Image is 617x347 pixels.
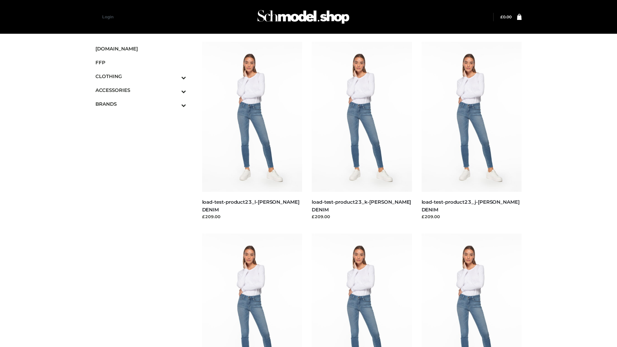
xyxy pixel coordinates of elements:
span: CLOTHING [95,73,186,80]
span: £ [500,14,503,19]
span: [DOMAIN_NAME] [95,45,186,52]
button: Toggle Submenu [164,83,186,97]
a: [DOMAIN_NAME] [95,42,186,56]
a: load-test-product23_j-[PERSON_NAME] DENIM [422,199,520,212]
a: load-test-product23_l-[PERSON_NAME] DENIM [202,199,300,212]
img: Schmodel Admin 964 [255,4,352,30]
a: load-test-product23_k-[PERSON_NAME] DENIM [312,199,411,212]
span: ACCESSORIES [95,86,186,94]
button: Toggle Submenu [164,97,186,111]
bdi: 0.00 [500,14,512,19]
div: £209.00 [202,213,302,220]
div: £209.00 [422,213,522,220]
div: £209.00 [312,213,412,220]
a: £0.00 [500,14,512,19]
a: FFP [95,56,186,69]
a: CLOTHINGToggle Submenu [95,69,186,83]
a: Login [102,14,113,19]
span: FFP [95,59,186,66]
a: BRANDSToggle Submenu [95,97,186,111]
button: Toggle Submenu [164,69,186,83]
span: BRANDS [95,100,186,108]
a: ACCESSORIESToggle Submenu [95,83,186,97]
